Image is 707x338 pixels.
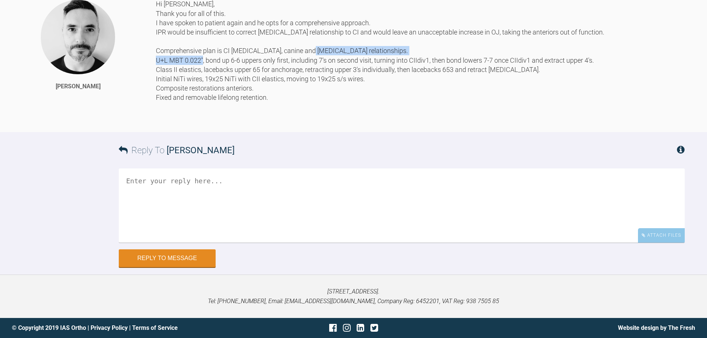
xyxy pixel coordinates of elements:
[119,143,235,157] h3: Reply To
[56,82,101,91] div: [PERSON_NAME]
[132,324,178,331] a: Terms of Service
[638,228,685,243] div: Attach Files
[119,249,216,267] button: Reply to Message
[167,145,235,155] span: [PERSON_NAME]
[618,324,695,331] a: Website design by The Fresh
[91,324,128,331] a: Privacy Policy
[12,323,240,333] div: © Copyright 2019 IAS Ortho | |
[12,287,695,306] p: [STREET_ADDRESS]. Tel: [PHONE_NUMBER], Email: [EMAIL_ADDRESS][DOMAIN_NAME], Company Reg: 6452201,...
